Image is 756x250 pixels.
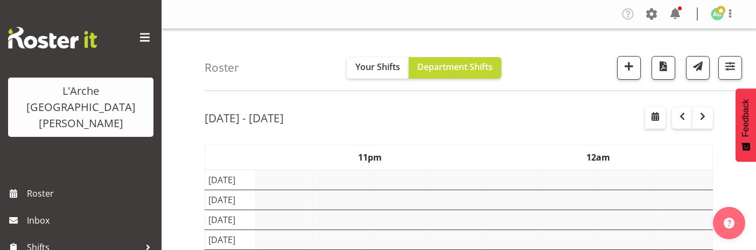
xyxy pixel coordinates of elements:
th: 11pm [256,145,484,170]
button: Feedback - Show survey [736,88,756,162]
td: [DATE] [205,170,256,190]
span: Roster [27,185,156,202]
td: [DATE] [205,210,256,230]
img: help-xxl-2.png [724,218,734,228]
td: [DATE] [205,230,256,249]
button: Add a new shift [617,56,641,80]
th: 12am [484,145,712,170]
span: Feedback [741,99,751,137]
h2: [DATE] - [DATE] [205,111,284,125]
td: [DATE] [205,190,256,210]
img: Rosterit website logo [8,27,97,48]
button: Your Shifts [347,57,409,79]
button: Filter Shifts [718,56,742,80]
button: Send a list of all shifts for the selected filtered period to all rostered employees. [686,56,710,80]
span: Department Shifts [417,61,493,73]
button: Select a specific date within the roster. [645,107,666,129]
h4: Roster [205,61,239,74]
button: Department Shifts [409,57,501,79]
img: adrian-garduque52.jpg [711,8,724,20]
button: Download a PDF of the roster according to the set date range. [652,56,675,80]
span: Inbox [27,212,156,228]
div: L'Arche [GEOGRAPHIC_DATA][PERSON_NAME] [19,83,143,131]
span: Your Shifts [355,61,400,73]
